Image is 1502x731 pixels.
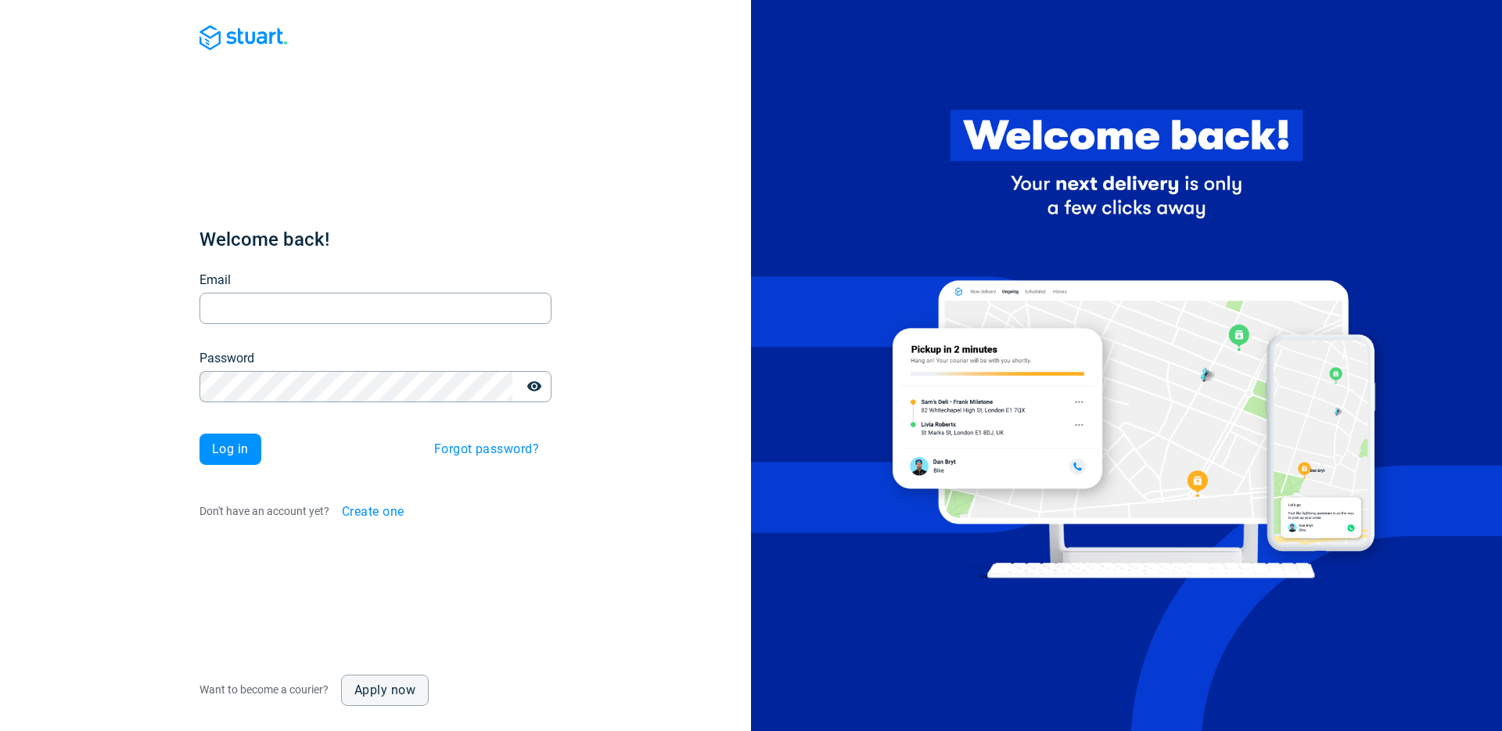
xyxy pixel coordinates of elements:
[199,349,254,368] label: Password
[199,227,552,252] h1: Welcome back!
[199,25,287,50] img: Blue logo
[341,675,429,706] a: Apply now
[329,496,417,528] button: Create one
[342,506,404,518] span: Create one
[199,683,329,696] span: Want to become a courier?
[199,505,329,517] span: Don't have an account yet?
[199,271,231,290] label: Email
[434,443,539,456] span: Forgot password?
[422,434,552,465] button: Forgot password?
[199,434,261,465] button: Log in
[212,443,249,456] span: Log in
[354,684,415,697] span: Apply now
